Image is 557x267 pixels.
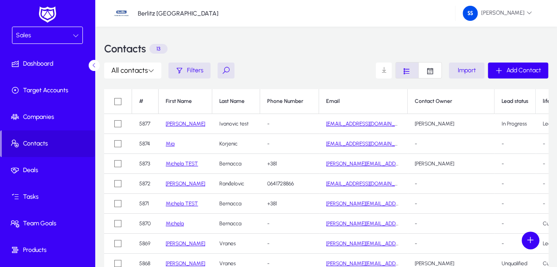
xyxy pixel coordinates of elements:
td: Vranes [212,234,260,254]
button: Import [449,63,484,79]
span: Contacts [2,139,95,148]
a: [EMAIL_ADDRESS][DOMAIN_NAME] [326,181,411,187]
a: Mia [166,141,175,147]
a: [PERSON_NAME] [166,121,205,127]
div: Phone Number [267,98,304,105]
p: 13 [149,44,167,54]
td: - [260,234,319,254]
mat-button-toggle-group: Font Style [395,62,442,79]
img: 34.jpg [113,5,130,22]
div: First Name [166,98,192,105]
span: Sales [16,31,31,39]
a: Deals [2,157,97,184]
td: - [495,174,536,194]
a: Companies [2,104,97,130]
td: Bernacca [212,154,260,174]
a: [PERSON_NAME][EMAIL_ADDRESS][DOMAIN_NAME] [326,200,450,207]
a: Target Accounts [2,77,97,104]
td: - [408,194,495,214]
div: Last Name [219,98,253,105]
td: 0641728866 [260,174,319,194]
button: Filters [168,63,210,79]
div: # [139,98,143,105]
button: All contacts [104,63,161,79]
a: Team Goals [2,210,97,237]
span: All contacts [111,66,154,75]
span: Companies [2,113,97,122]
span: Dashboard [2,59,97,68]
td: - [260,214,319,234]
td: 5873 [132,154,159,174]
td: - [408,214,495,234]
span: Add Contact [506,67,541,74]
td: +381 [260,154,319,174]
span: Products [2,246,97,255]
span: Tasks [2,192,97,201]
div: Phone Number [267,98,312,105]
td: Korjenic [212,134,260,154]
a: Products [2,237,97,263]
button: [PERSON_NAME] [456,5,539,21]
td: - [495,134,536,154]
td: 5872 [132,174,159,194]
a: [PERSON_NAME][EMAIL_ADDRESS][DOMAIN_NAME] [326,240,450,247]
th: Contact Owner [408,89,495,114]
img: 163.png [463,6,478,21]
td: 5869 [132,234,159,254]
a: [PERSON_NAME] [166,260,205,267]
td: 5871 [132,194,159,214]
td: [PERSON_NAME] [408,154,495,174]
a: [PERSON_NAME] [166,181,205,187]
div: Email [326,98,340,105]
td: - [495,234,536,254]
td: - [408,234,495,254]
img: white-logo.png [36,5,58,24]
div: First Name [166,98,205,105]
td: Bernacca [212,194,260,214]
td: - [260,114,319,134]
a: Tasks [2,184,97,210]
a: [PERSON_NAME] [166,240,205,247]
span: Team Goals [2,219,97,228]
a: Dashboard [2,51,97,77]
button: Add Contact [488,63,548,79]
a: Michela [166,220,184,227]
a: Michela TEST [166,200,198,207]
a: Michela TEST [166,161,198,167]
a: [PERSON_NAME][EMAIL_ADDRESS][DOMAIN_NAME] [326,260,450,267]
div: Last Name [219,98,245,105]
td: 5874 [132,134,159,154]
td: 5870 [132,214,159,234]
h3: Contacts [104,43,146,54]
td: - [260,134,319,154]
td: Ranđelovic [212,174,260,194]
p: Berlitz [GEOGRAPHIC_DATA] [138,10,218,17]
div: # [139,98,151,105]
td: Bernacca [212,214,260,234]
span: Target Accounts [2,86,97,95]
td: [PERSON_NAME] [408,114,495,134]
div: Email [326,98,400,105]
td: - [495,214,536,234]
td: In Progress [495,114,536,134]
span: [PERSON_NAME] [463,6,532,21]
a: [EMAIL_ADDRESS][DOMAIN_NAME] [326,141,411,147]
a: [PERSON_NAME][EMAIL_ADDRESS][DOMAIN_NAME] [326,161,450,167]
a: [PERSON_NAME][EMAIL_ADDRESS][DOMAIN_NAME] [326,220,450,227]
td: +381 [260,194,319,214]
span: Import [458,67,476,74]
td: - [408,174,495,194]
td: 5877 [132,114,159,134]
td: - [495,154,536,174]
th: Lead status [495,89,536,114]
a: [EMAIL_ADDRESS][DOMAIN_NAME] [326,121,411,127]
span: Deals [2,166,97,175]
td: - [408,134,495,154]
td: Ivanovic test [212,114,260,134]
td: - [495,194,536,214]
span: Filters [187,67,203,74]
